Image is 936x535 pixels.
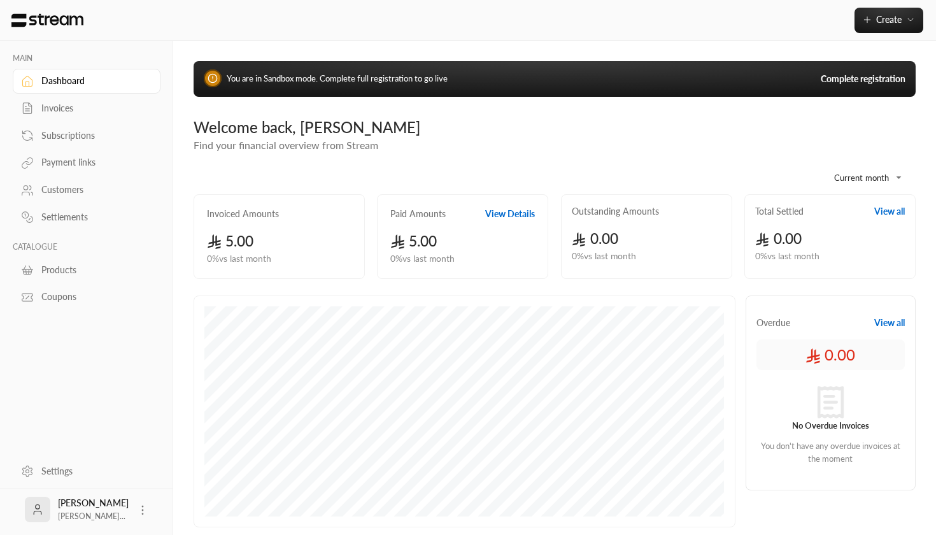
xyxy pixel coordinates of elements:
[58,511,125,521] span: [PERSON_NAME]...
[41,129,145,142] div: Subscriptions
[485,208,535,220] button: View Details
[814,161,909,194] div: Current month
[390,232,437,250] span: 5.00
[13,257,160,282] a: Products
[13,459,160,483] a: Settings
[13,123,160,148] a: Subscriptions
[876,14,902,25] span: Create
[41,290,145,303] div: Coupons
[13,285,160,310] a: Coupons
[572,205,659,218] h2: Outstanding Amounts
[41,183,145,196] div: Customers
[194,139,378,151] span: Find your financial overview from Stream
[10,13,85,27] img: Logo
[854,8,923,33] button: Create
[805,345,855,365] span: 0.00
[13,205,160,230] a: Settlements
[41,75,145,87] div: Dashboard
[41,211,145,224] div: Settlements
[13,178,160,203] a: Customers
[755,250,819,263] span: 0 % vs last month
[390,252,455,266] span: 0 % vs last month
[13,150,160,175] a: Payment links
[207,232,253,250] span: 5.00
[572,230,618,247] span: 0.00
[755,230,802,247] span: 0.00
[874,317,905,329] button: View all
[792,420,869,431] strong: No Overdue Invoices
[41,156,145,169] div: Payment links
[207,252,271,266] span: 0 % vs last month
[756,440,905,465] p: You don't have any overdue invoices at the moment
[207,208,279,220] h2: Invoiced Amounts
[821,73,905,85] a: Complete registration
[13,242,160,252] p: CATALOGUE
[41,102,145,115] div: Invoices
[572,250,636,263] span: 0 % vs last month
[13,96,160,121] a: Invoices
[756,317,790,329] span: Overdue
[874,205,905,218] button: View all
[58,497,129,522] div: [PERSON_NAME]
[13,53,160,64] p: MAIN
[41,465,145,478] div: Settings
[41,264,145,276] div: Products
[755,205,804,218] h2: Total Settled
[390,208,446,220] h2: Paid Amounts
[13,69,160,94] a: Dashboard
[194,117,916,138] div: Welcome back, [PERSON_NAME]
[227,73,448,83] span: You are in Sandbox mode. Complete full registration to go live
